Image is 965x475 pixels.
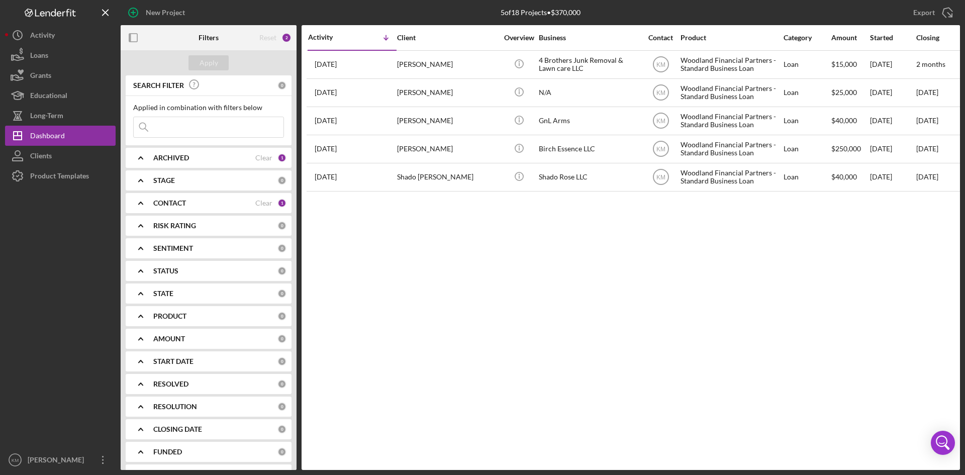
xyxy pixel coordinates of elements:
div: [PERSON_NAME] [397,136,498,162]
div: GnL Arms [539,108,639,134]
time: 2025-06-05 18:18 [315,173,337,181]
button: New Project [121,3,195,23]
div: 0 [277,402,286,411]
div: 2 [281,33,292,43]
div: Applied in combination with filters below [133,104,284,112]
div: Product [681,34,781,42]
div: Clients [30,146,52,168]
div: 1 [277,199,286,208]
div: 0 [277,379,286,389]
b: RESOLVED [153,380,188,388]
div: Product Templates [30,166,89,188]
div: 0 [277,334,286,343]
div: 0 [277,81,286,90]
div: 0 [277,244,286,253]
text: KM [12,457,19,463]
button: Activity [5,25,116,45]
div: Client [397,34,498,42]
button: Clients [5,146,116,166]
div: 0 [277,176,286,185]
div: New Project [146,3,185,23]
div: Business [539,34,639,42]
button: Product Templates [5,166,116,186]
div: Woodland Financial Partners - Standard Business Loan [681,108,781,134]
b: RESOLUTION [153,403,197,411]
div: Long-Term [30,106,63,128]
div: Activity [308,33,352,41]
div: 0 [277,447,286,456]
div: 0 [277,289,286,298]
b: Filters [199,34,219,42]
time: [DATE] [916,172,938,181]
div: Activity [30,25,55,48]
div: [DATE] [870,79,915,106]
div: [PERSON_NAME] [397,108,498,134]
text: KM [656,61,665,68]
button: KM[PERSON_NAME] [5,450,116,470]
button: Loans [5,45,116,65]
b: SEARCH FILTER [133,81,184,89]
div: Contact [642,34,680,42]
div: Grants [30,65,51,88]
div: Open Intercom Messenger [931,431,955,455]
div: 0 [277,312,286,321]
div: [PERSON_NAME] [25,450,90,472]
text: KM [656,146,665,153]
div: [DATE] [870,136,915,162]
div: $250,000 [831,136,869,162]
div: 4 Brothers Junk Removal & Lawn care LLC [539,51,639,78]
b: RISK RATING [153,222,196,230]
div: 1 [277,153,286,162]
b: CONTACT [153,199,186,207]
button: Apply [188,55,229,70]
time: [DATE] [916,144,938,153]
div: 0 [277,425,286,434]
div: $40,000 [831,164,869,191]
div: Educational [30,85,67,108]
time: 2025-08-05 20:01 [315,88,337,97]
div: 0 [277,266,286,275]
div: 0 [277,221,286,230]
time: [DATE] [916,88,938,97]
text: KM [656,89,665,97]
time: 2 months [916,60,945,68]
div: $40,000 [831,108,869,134]
b: STATE [153,290,173,298]
b: START DATE [153,357,194,365]
div: Shado [PERSON_NAME] [397,164,498,191]
div: Woodland Financial Partners - Standard Business Loan [681,79,781,106]
b: PRODUCT [153,312,186,320]
button: Grants [5,65,116,85]
time: 2025-07-10 16:21 [315,145,337,153]
b: AMOUNT [153,335,185,343]
time: [DATE] [916,116,938,125]
div: [PERSON_NAME] [397,51,498,78]
div: Apply [200,55,218,70]
button: Export [903,3,960,23]
button: Educational [5,85,116,106]
b: STAGE [153,176,175,184]
div: 0 [277,357,286,366]
b: CLOSING DATE [153,425,202,433]
div: $25,000 [831,79,869,106]
div: Reset [259,34,276,42]
text: KM [656,174,665,181]
a: Long-Term [5,106,116,126]
div: [DATE] [870,51,915,78]
div: Loans [30,45,48,68]
b: ARCHIVED [153,154,189,162]
div: Dashboard [30,126,65,148]
div: Loan [784,79,830,106]
div: Export [913,3,935,23]
div: Birch Essence LLC [539,136,639,162]
div: $15,000 [831,51,869,78]
b: SENTIMENT [153,244,193,252]
div: Amount [831,34,869,42]
div: Loan [784,136,830,162]
div: N/A [539,79,639,106]
div: Overview [500,34,538,42]
div: [DATE] [870,164,915,191]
